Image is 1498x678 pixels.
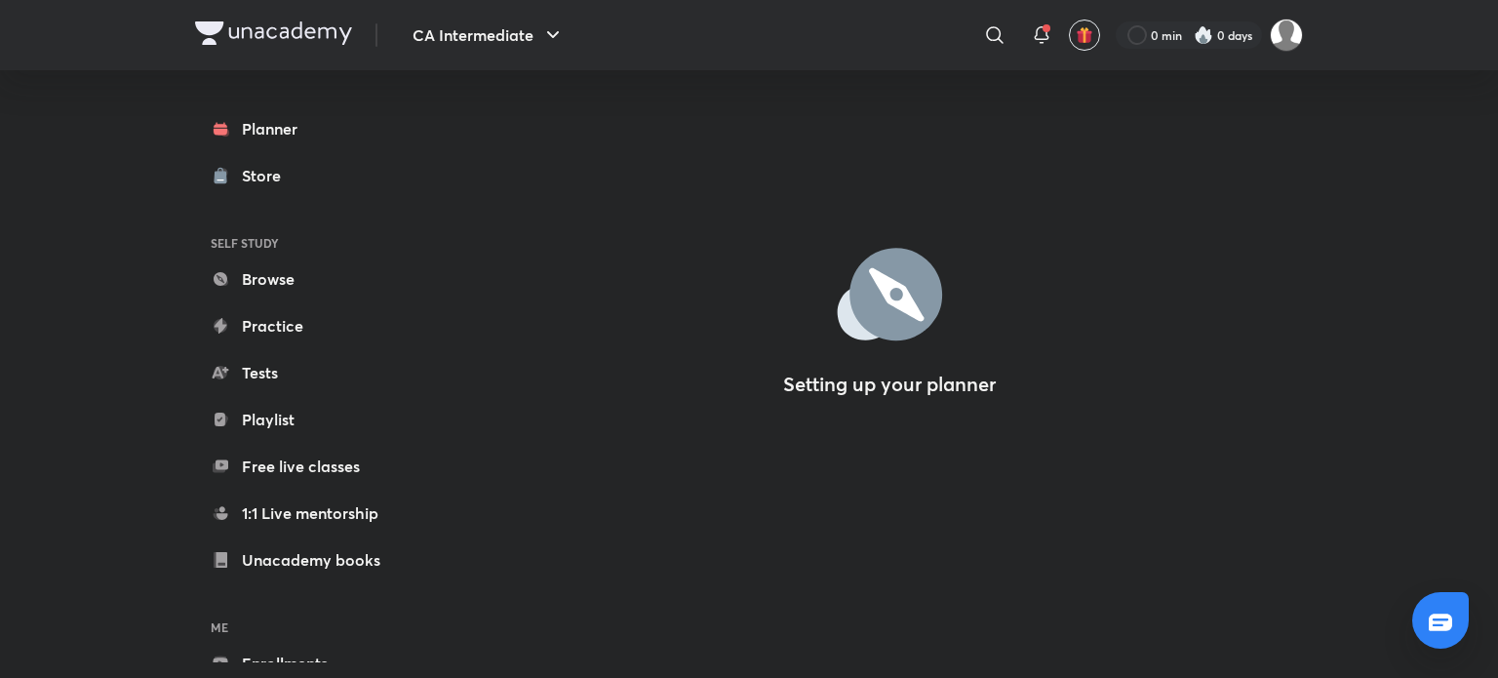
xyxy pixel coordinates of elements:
div: Store [242,164,293,187]
a: Planner [195,109,421,148]
img: streak [1194,25,1213,45]
img: Company Logo [195,21,352,45]
h6: SELF STUDY [195,226,421,259]
button: CA Intermediate [401,16,576,55]
a: Tests [195,353,421,392]
a: Playlist [195,400,421,439]
img: siddhant soni [1270,19,1303,52]
h4: Setting up your planner [783,373,996,396]
a: 1:1 Live mentorship [195,494,421,533]
img: avatar [1076,26,1093,44]
a: Store [195,156,421,195]
a: Practice [195,306,421,345]
a: Company Logo [195,21,352,50]
a: Browse [195,259,421,299]
a: Free live classes [195,447,421,486]
h6: ME [195,611,421,644]
a: Unacademy books [195,540,421,579]
button: avatar [1069,20,1100,51]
